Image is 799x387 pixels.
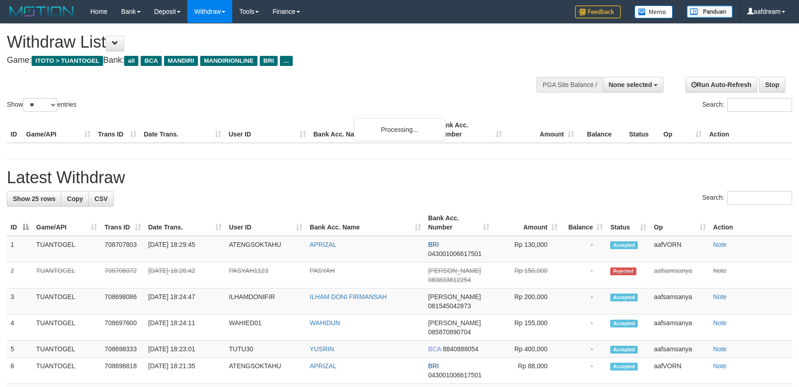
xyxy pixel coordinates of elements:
td: PASYAH1123 [225,262,306,289]
input: Search: [727,191,792,205]
th: Bank Acc. Name [310,117,434,143]
td: [DATE] 18:24:47 [145,289,225,315]
img: panduan.png [687,5,733,18]
th: User ID: activate to sort column ascending [225,210,306,236]
td: 708698818 [101,358,144,384]
a: WAHIDUN [310,319,340,327]
td: 1 [7,236,33,262]
th: Amount: activate to sort column ascending [493,210,561,236]
td: aafsamsanya [650,315,709,341]
td: Rp 200,000 [493,289,561,315]
th: Op: activate to sort column ascending [650,210,709,236]
th: Action [710,210,792,236]
h1: Latest Withdraw [7,169,792,187]
select: Showentries [23,98,57,112]
td: aafsamsanya [650,341,709,358]
span: Accepted [610,320,638,327]
a: PASYAH [310,267,335,274]
td: TUTU30 [225,341,306,358]
span: MANDIRIONLINE [200,56,257,66]
td: [DATE] 18:29:45 [145,236,225,262]
input: Search: [727,98,792,112]
td: 4 [7,315,33,341]
span: BCA [428,345,441,353]
span: Accepted [610,241,638,249]
td: [DATE] 18:23:01 [145,341,225,358]
td: 6 [7,358,33,384]
span: MANDIRI [164,56,198,66]
img: MOTION_logo.png [7,5,77,18]
td: TUANTOGEL [33,289,101,315]
td: [DATE] 18:21:35 [145,358,225,384]
th: Status: activate to sort column ascending [607,210,650,236]
th: ID [7,117,22,143]
th: Amount [506,117,578,143]
td: 708698086 [101,289,144,315]
td: WAHIED01 [225,315,306,341]
th: Bank Acc. Number [434,117,506,143]
img: Button%20Memo.svg [635,5,673,18]
span: BRI [428,362,439,370]
td: ILHAMDONIFIR [225,289,306,315]
td: 708707803 [101,236,144,262]
th: Game/API [22,117,94,143]
td: TUANTOGEL [33,236,101,262]
td: - [561,289,607,315]
td: TUANTOGEL [33,358,101,384]
button: None selected [603,77,664,93]
span: Copy 043001006617501 to clipboard [428,371,482,379]
span: Copy [67,195,83,202]
th: Action [706,117,792,143]
a: Note [713,319,727,327]
span: Copy 083833812254 to clipboard [428,276,471,283]
a: CSV [88,191,114,207]
td: 708706072 [101,262,144,289]
span: Show 25 rows [13,195,55,202]
td: aafVORN [650,236,709,262]
td: TUANTOGEL [33,341,101,358]
span: Rejected [610,267,636,275]
td: - [561,358,607,384]
td: Rp 400,000 [493,341,561,358]
th: Balance [578,117,625,143]
td: TUANTOGEL [33,315,101,341]
img: Feedback.jpg [575,5,621,18]
a: Stop [759,77,785,93]
a: Note [713,241,727,248]
th: Date Trans. [140,117,225,143]
span: Copy 8840888054 to clipboard [443,345,478,353]
td: aafsamsanya [650,289,709,315]
td: Rp 88,000 [493,358,561,384]
label: Search: [702,191,792,205]
th: Date Trans.: activate to sort column ascending [145,210,225,236]
td: [DATE] 18:26:42 [145,262,225,289]
td: - [561,341,607,358]
th: Game/API: activate to sort column ascending [33,210,101,236]
a: APRIZAL [310,362,336,370]
h1: Withdraw List [7,33,524,51]
a: Note [713,293,727,300]
a: APRIZAL [310,241,336,248]
span: CSV [94,195,108,202]
td: 3 [7,289,33,315]
div: PGA Site Balance / [536,77,602,93]
span: BCA [141,56,161,66]
td: - [561,262,607,289]
span: [PERSON_NAME] [428,267,481,274]
label: Search: [702,98,792,112]
span: Copy 043001006617501 to clipboard [428,250,482,257]
span: BRI [260,56,278,66]
span: Accepted [610,363,638,371]
th: Status [625,117,660,143]
td: ATENGSOKTAHU [225,358,306,384]
h4: Game: Bank: [7,56,524,65]
th: Trans ID: activate to sort column ascending [101,210,144,236]
th: User ID [225,117,310,143]
td: Rp 130,000 [493,236,561,262]
td: Rp 155,000 [493,315,561,341]
a: Show 25 rows [7,191,61,207]
span: all [124,56,138,66]
td: - [561,236,607,262]
span: Accepted [610,294,638,301]
label: Show entries [7,98,77,112]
